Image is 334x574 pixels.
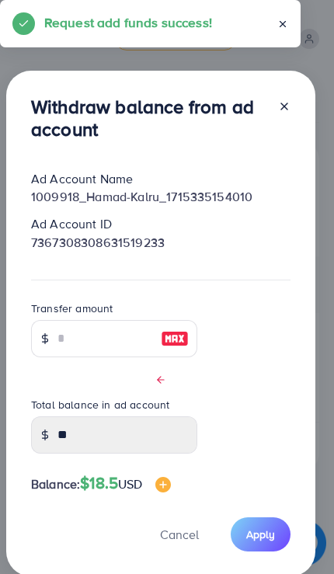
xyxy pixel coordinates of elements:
h5: Request add funds success! [44,12,212,33]
img: image [155,477,171,492]
label: Total balance in ad account [31,397,169,412]
h3: Withdraw balance from ad account [31,96,266,141]
div: 1009918_Hamad-Kalru_1715335154010 [19,188,303,206]
span: Apply [246,527,275,542]
span: Balance: [31,475,80,493]
div: Ad Account ID [19,215,303,233]
img: image [161,329,189,348]
div: Ad Account Name [19,170,303,188]
button: Apply [231,517,291,551]
button: Cancel [141,517,218,551]
span: USD [118,475,142,492]
span: Cancel [160,526,199,543]
h4: $18.5 [80,474,170,493]
label: Transfer amount [31,301,113,316]
div: 7367308308631519233 [19,234,303,252]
